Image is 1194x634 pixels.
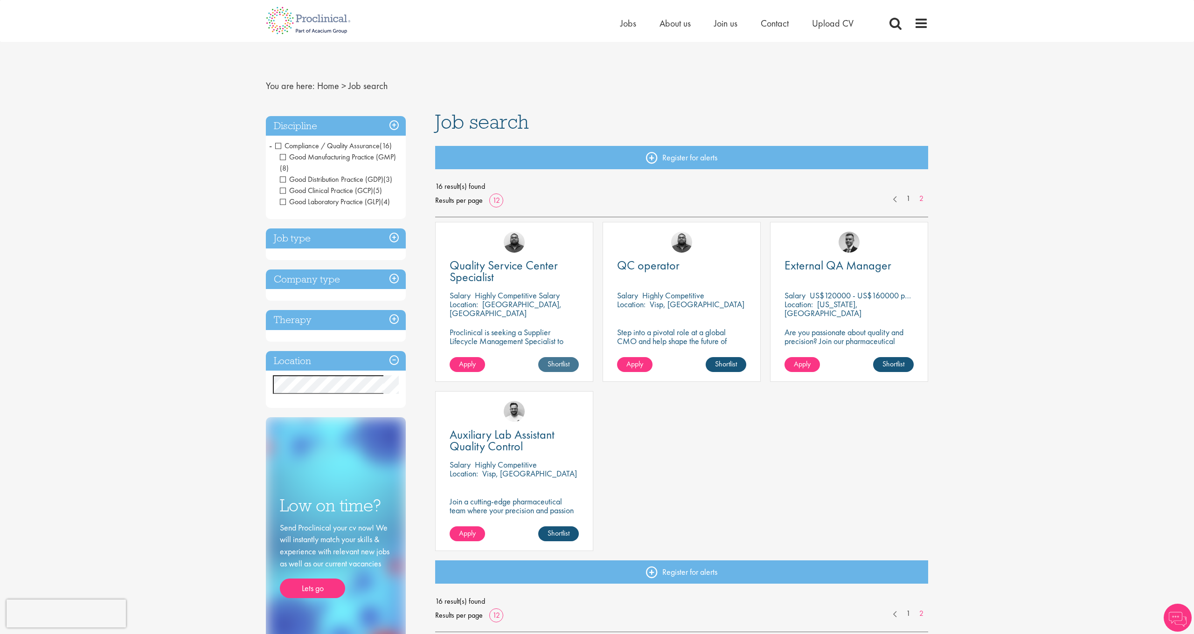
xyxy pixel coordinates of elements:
[902,608,915,619] a: 1
[450,468,478,479] span: Location:
[489,610,503,620] a: 12
[341,80,346,92] span: >
[381,197,390,207] span: (4)
[450,429,579,452] a: Auxiliary Lab Assistant Quality Control
[839,232,860,253] img: Alex Bill
[380,141,392,151] span: (16)
[348,80,388,92] span: Job search
[617,328,746,354] p: Step into a pivotal role at a global CMO and help shape the future of healthcare manufacturing.
[915,608,928,619] a: 2
[450,526,485,541] a: Apply
[489,195,503,205] a: 12
[373,186,382,195] span: (5)
[475,290,560,301] p: Highly Competitive Salary
[275,141,392,151] span: Compliance / Quality Assurance
[280,522,392,599] div: Send Proclinical your cv now! We will instantly match your skills & experience with relevant new ...
[450,299,478,310] span: Location:
[482,468,577,479] p: Visp, [GEOGRAPHIC_DATA]
[784,290,805,301] span: Salary
[671,232,692,253] img: Ashley Bennett
[475,459,537,470] p: Highly Competitive
[706,357,746,372] a: Shortlist
[538,526,579,541] a: Shortlist
[617,260,746,271] a: QC operator
[617,357,653,372] a: Apply
[435,179,929,193] span: 16 result(s) found
[266,310,406,330] h3: Therapy
[435,608,483,622] span: Results per page
[784,257,891,273] span: External QA Manager
[873,357,914,372] a: Shortlist
[617,299,646,310] span: Location:
[280,186,373,195] span: Good Clinical Practice (GCP)
[915,193,928,204] a: 2
[280,197,381,207] span: Good Laboratory Practice (GLP)
[266,351,406,371] h3: Location
[450,328,579,372] p: Proclinical is seeking a Supplier Lifecycle Management Specialist to support global vendor change...
[504,232,525,253] img: Ashley Bennett
[383,174,392,184] span: (3)
[1164,604,1192,632] img: Chatbot
[266,269,406,289] h3: Company type
[812,17,854,29] a: Upload CV
[617,257,680,273] span: QC operator
[266,228,406,248] h3: Job type
[650,299,744,310] p: Visp, [GEOGRAPHIC_DATA]
[784,260,914,271] a: External QA Manager
[435,193,483,207] span: Results per page
[617,290,638,301] span: Salary
[450,299,562,318] p: [GEOGRAPHIC_DATA], [GEOGRAPHIC_DATA]
[450,357,485,372] a: Apply
[275,141,380,151] span: Compliance / Quality Assurance
[269,138,272,152] span: -
[538,357,579,372] a: Shortlist
[280,496,392,515] h3: Low on time?
[784,357,820,372] a: Apply
[435,560,929,584] a: Register for alerts
[450,427,555,454] span: Auxiliary Lab Assistant Quality Control
[450,260,579,283] a: Quality Service Center Specialist
[810,290,934,301] p: US$120000 - US$160000 per annum
[435,146,929,169] a: Register for alerts
[280,152,396,162] span: Good Manufacturing Practice (GMP)
[714,17,737,29] a: Join us
[450,257,558,285] span: Quality Service Center Specialist
[626,359,643,369] span: Apply
[761,17,789,29] a: Contact
[317,80,339,92] a: breadcrumb link
[280,174,392,184] span: Good Distribution Practice (GDP)
[280,174,383,184] span: Good Distribution Practice (GDP)
[659,17,691,29] a: About us
[459,359,476,369] span: Apply
[280,152,396,173] span: Good Manufacturing Practice (GMP)
[642,290,704,301] p: Highly Competitive
[266,116,406,136] h3: Discipline
[620,17,636,29] a: Jobs
[435,109,529,134] span: Job search
[280,197,390,207] span: Good Laboratory Practice (GLP)
[280,186,382,195] span: Good Clinical Practice (GCP)
[504,401,525,422] img: Emile De Beer
[450,459,471,470] span: Salary
[7,600,126,627] iframe: reCAPTCHA
[784,299,813,310] span: Location:
[450,290,471,301] span: Salary
[280,163,289,173] span: (8)
[784,328,914,372] p: Are you passionate about quality and precision? Join our pharmaceutical client and help ensure to...
[280,579,345,598] a: Lets go
[459,528,476,538] span: Apply
[266,80,315,92] span: You are here:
